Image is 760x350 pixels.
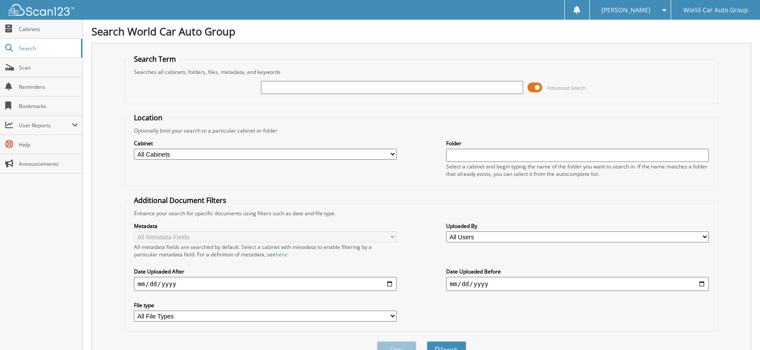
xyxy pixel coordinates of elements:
span: Cabinets [19,25,78,33]
div: Optionally limit your search to a particular cabinet or folder [130,127,713,134]
span: World Car Auto Group [683,7,748,13]
label: Date Uploaded Before [446,268,709,275]
span: Search [19,45,77,52]
label: Metadata [134,222,397,230]
h1: Search World Car Auto Group [91,24,751,38]
legend: Additional Document Filters [130,196,231,205]
span: User Reports [19,122,72,129]
label: Cabinet [134,140,397,147]
div: Enhance your search for specific documents using filters such as date and file type. [130,210,713,217]
span: [PERSON_NAME] [602,7,651,13]
label: Uploaded By [446,222,709,230]
a: here [276,251,287,258]
div: Searches all cabinets, folders, files, metadata, and keywords [130,68,713,76]
legend: Location [130,113,167,122]
input: end [446,277,709,291]
label: Date Uploaded After [134,268,397,275]
span: Bookmarks [19,102,78,110]
span: Reminders [19,83,78,91]
span: Help [19,141,78,148]
label: Folder [446,140,709,147]
img: scan123-logo-white.svg [9,4,74,16]
legend: Search Term [130,54,180,64]
input: start [134,277,397,291]
span: Scan [19,64,78,71]
div: Select a cabinet and begin typing the name of the folder you want to search in. If the name match... [446,163,709,178]
label: File type [134,301,397,309]
span: Announcements [19,160,78,168]
div: All metadata fields are searched by default. Select a cabinet with metadata to enable filtering b... [134,243,397,258]
span: Advanced Search [547,84,586,91]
